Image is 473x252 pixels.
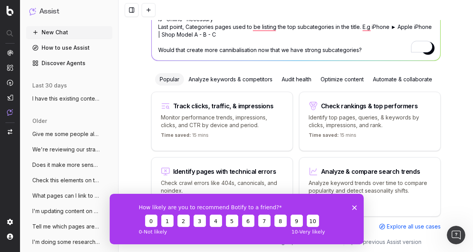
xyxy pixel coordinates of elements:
iframe: Intercom live chat [447,226,465,244]
div: Analyze & compare search trends [321,168,420,175]
img: Intelligence [7,64,13,71]
span: What pages can I link to from: [URL] [32,192,100,200]
a: Discover Agents [26,57,112,69]
button: I have this existing content for a Samsu [26,92,112,105]
p: 15 mins [309,132,356,141]
span: last 30 days [32,82,67,89]
div: Optimize content [316,73,368,86]
div: Identify pages with technical errors [173,168,276,175]
button: Does it make more sense for the category [26,159,112,171]
button: I'm updating content on a Kids Beds page [26,205,112,217]
span: Explore all use cases [387,223,441,230]
button: Give me some people also asked questions [26,128,112,140]
p: Analyze keyword trends over time to compare popularity and detect seasonality shifts. [309,179,431,195]
button: Tell me which pages are linking to the S [26,220,112,233]
span: I have this existing content for a Samsu [32,95,100,102]
img: Switch project [8,129,12,134]
img: Botify logo [7,6,13,16]
button: What pages can I link to from: [URL] [26,190,112,202]
div: Analyze keywords & competitors [184,73,277,86]
img: Assist [29,8,36,15]
h1: Assist [39,6,59,17]
p: Identify top pages, queries, & keywords by clicks, impressions, and rank. [309,114,431,129]
button: New Chat [26,26,112,39]
a: How to use Assist [26,42,112,54]
a: Explore all use cases [379,223,441,230]
a: Open previous Assist version [347,238,421,246]
iframe: Survey from Botify [110,194,364,244]
img: Activation [7,79,13,86]
img: Analytics [7,50,13,56]
div: Check rankings & top performers [321,103,418,109]
button: We're reviewing our strategy for Buying [26,143,112,156]
span: Time saved: [309,132,339,138]
img: Setting [7,219,13,225]
img: My account [7,234,13,240]
span: Tell me which pages are linking to the S [32,223,100,230]
button: I'm doing some research for a content br [26,236,112,248]
span: We're reviewing our strategy for Buying [32,146,100,153]
button: Check this elements on this page for SEO [26,174,112,186]
span: Time saved: [161,132,191,138]
img: Studio [7,94,13,101]
div: Popular [155,73,184,86]
div: Track clicks, traffic, & impressions [173,103,274,109]
span: I'm doing some research for a content br [32,238,100,246]
span: Give me some people also asked questions [32,130,100,138]
button: Assist [29,6,109,17]
p: Check crawl errors like 404s, canonicals, and noindex. [161,179,283,195]
img: Assist [7,109,13,116]
div: Automate & collaborate [368,73,437,86]
p: Monitor performance trends, impressions, clicks, and CTR by device and period. [161,114,283,129]
span: Does it make more sense for the category [32,161,100,169]
span: older [32,117,47,125]
span: Check this elements on this page for SEO [32,176,100,184]
span: I'm updating content on a Kids Beds page [32,207,100,215]
div: Audit health [277,73,316,86]
p: 15 mins [161,132,209,141]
